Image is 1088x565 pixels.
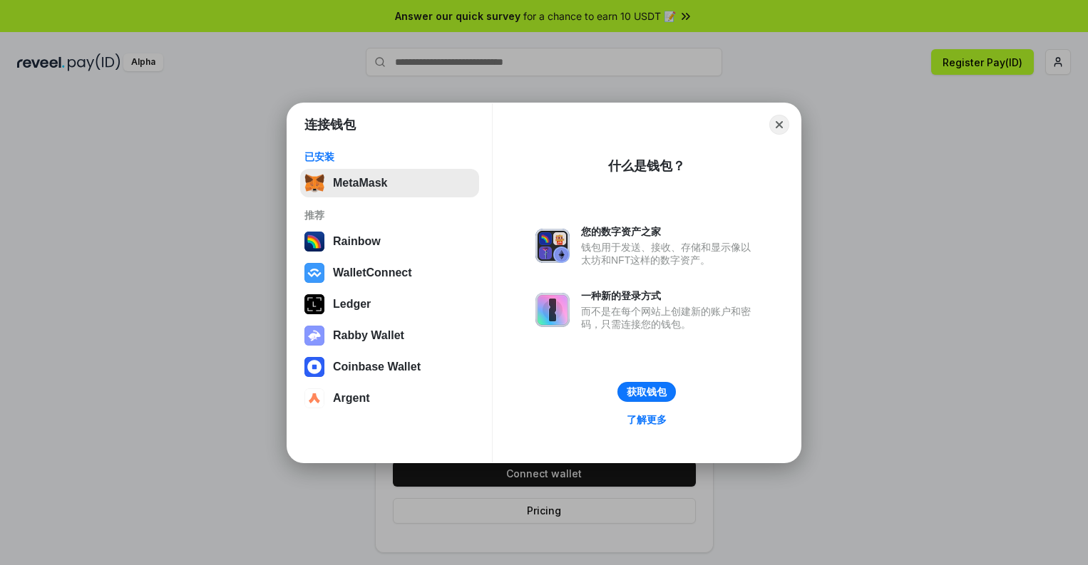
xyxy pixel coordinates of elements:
img: svg+xml,%3Csvg%20fill%3D%22none%22%20height%3D%2233%22%20viewBox%3D%220%200%2035%2033%22%20width%... [304,173,324,193]
button: Rainbow [300,227,479,256]
img: svg+xml,%3Csvg%20width%3D%2228%22%20height%3D%2228%22%20viewBox%3D%220%200%2028%2028%22%20fill%3D... [304,388,324,408]
div: Ledger [333,298,371,311]
div: 什么是钱包？ [608,157,685,175]
button: Close [769,115,789,135]
img: svg+xml,%3Csvg%20xmlns%3D%22http%3A%2F%2Fwww.w3.org%2F2000%2Fsvg%22%20width%3D%2228%22%20height%3... [304,294,324,314]
div: MetaMask [333,177,387,190]
div: 了解更多 [627,413,667,426]
div: 一种新的登录方式 [581,289,758,302]
div: WalletConnect [333,266,412,279]
div: 获取钱包 [627,385,667,398]
div: Rainbow [333,235,381,248]
img: svg+xml,%3Csvg%20width%3D%2228%22%20height%3D%2228%22%20viewBox%3D%220%200%2028%2028%22%20fill%3D... [304,263,324,283]
div: 已安装 [304,150,475,163]
button: Ledger [300,290,479,318]
button: Rabby Wallet [300,321,479,350]
img: svg+xml,%3Csvg%20xmlns%3D%22http%3A%2F%2Fwww.w3.org%2F2000%2Fsvg%22%20fill%3D%22none%22%20viewBox... [535,229,570,263]
button: 获取钱包 [617,382,676,402]
img: svg+xml,%3Csvg%20width%3D%22120%22%20height%3D%22120%22%20viewBox%3D%220%200%20120%20120%22%20fil... [304,232,324,252]
button: WalletConnect [300,259,479,287]
div: 您的数字资产之家 [581,225,758,238]
button: MetaMask [300,169,479,197]
div: Rabby Wallet [333,329,404,342]
img: svg+xml,%3Csvg%20xmlns%3D%22http%3A%2F%2Fwww.w3.org%2F2000%2Fsvg%22%20fill%3D%22none%22%20viewBox... [535,293,570,327]
div: 推荐 [304,209,475,222]
img: svg+xml,%3Csvg%20width%3D%2228%22%20height%3D%2228%22%20viewBox%3D%220%200%2028%2028%22%20fill%3D... [304,357,324,377]
img: svg+xml,%3Csvg%20xmlns%3D%22http%3A%2F%2Fwww.w3.org%2F2000%2Fsvg%22%20fill%3D%22none%22%20viewBox... [304,326,324,346]
button: Coinbase Wallet [300,353,479,381]
div: 而不是在每个网站上创建新的账户和密码，只需连接您的钱包。 [581,305,758,331]
div: Coinbase Wallet [333,361,421,373]
div: 钱包用于发送、接收、存储和显示像以太坊和NFT这样的数字资产。 [581,241,758,266]
a: 了解更多 [618,410,675,429]
button: Argent [300,384,479,413]
div: Argent [333,392,370,405]
h1: 连接钱包 [304,116,356,133]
